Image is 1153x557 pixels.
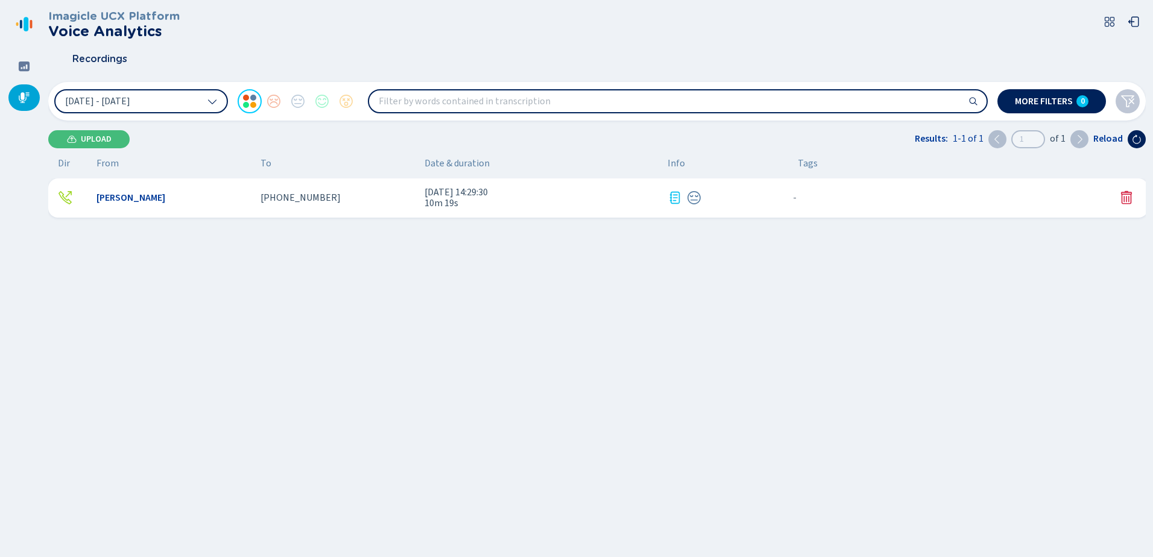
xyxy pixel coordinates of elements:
[687,190,701,205] div: Neutral sentiment
[1050,133,1066,144] span: of 1
[1093,133,1123,144] span: Reload
[425,198,658,209] span: 10m 19s
[81,134,112,144] span: Upload
[8,53,40,80] div: Dashboard
[993,134,1002,144] svg: chevron-left
[1075,134,1084,144] svg: chevron-right
[1070,130,1088,148] button: Next page
[1128,16,1140,28] svg: box-arrow-left
[968,96,978,106] svg: search
[1015,96,1073,106] span: More filters
[207,96,217,106] svg: chevron-down
[54,89,228,113] button: [DATE] - [DATE]
[65,96,130,106] span: [DATE] - [DATE]
[58,190,72,205] svg: telephone-outbound
[1081,96,1085,106] span: 0
[48,10,180,23] h3: Imagicle UCX Platform
[18,60,30,72] svg: dashboard-filled
[1119,190,1134,205] svg: trash-fill
[58,158,70,169] span: Dir
[72,54,127,65] span: Recordings
[18,92,30,104] svg: mic-fill
[261,158,271,169] span: To
[48,23,180,40] h2: Voice Analytics
[67,134,77,144] svg: cloud-upload
[261,192,341,203] span: [PHONE_NUMBER]
[953,133,984,144] span: 1-1 of 1
[369,90,987,112] input: Filter by words contained in transcription
[668,158,685,169] span: Info
[687,190,701,205] svg: icon-emoji-neutral
[668,190,682,205] div: Transcription available
[425,187,658,198] span: [DATE] 14:29:30
[58,190,72,205] div: Outgoing call
[1132,134,1142,144] svg: arrow-clockwise
[425,158,658,169] span: Date & duration
[8,84,40,111] div: Recordings
[988,130,1006,148] button: Previous page
[915,133,948,144] span: Results:
[668,190,682,205] svg: journal-text
[997,89,1106,113] button: More filters0
[96,158,119,169] span: From
[798,158,818,169] span: Tags
[793,192,797,203] span: No tags assigned
[48,130,130,148] button: Upload
[96,192,165,203] span: [PERSON_NAME]
[1128,130,1146,148] button: Reload the current page
[1119,190,1134,205] button: Delete conversation
[1116,89,1140,113] button: Clear filters
[1120,94,1135,109] svg: funnel-disabled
